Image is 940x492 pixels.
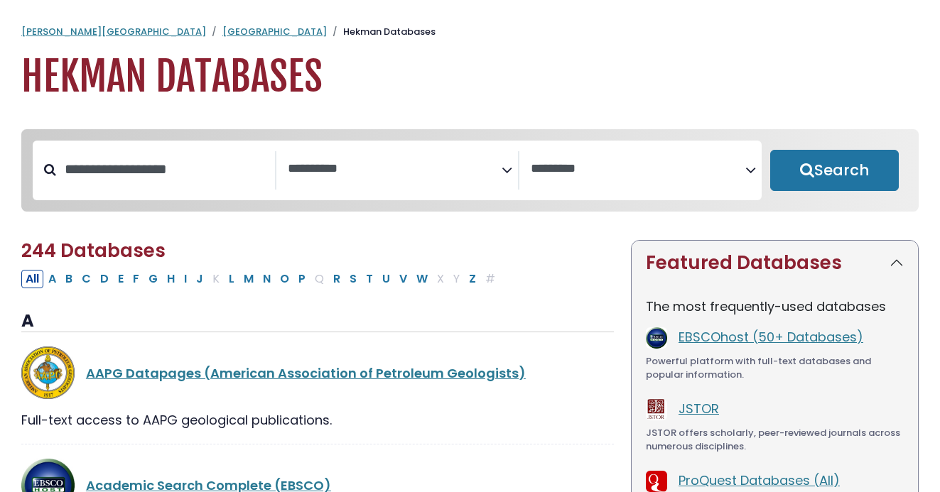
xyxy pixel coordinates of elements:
button: Filter Results P [294,270,310,288]
a: AAPG Datapages (American Association of Petroleum Geologists) [86,364,526,382]
button: Submit for Search Results [770,150,899,191]
span: 244 Databases [21,238,166,263]
button: Filter Results I [180,270,191,288]
button: Filter Results L [225,270,239,288]
div: Alpha-list to filter by first letter of database name [21,269,501,287]
a: EBSCOhost (50+ Databases) [679,328,863,346]
a: [PERSON_NAME][GEOGRAPHIC_DATA] [21,25,206,38]
button: Filter Results E [114,270,128,288]
textarea: Search [288,162,502,177]
button: Filter Results D [96,270,113,288]
p: The most frequently-used databases [646,297,904,316]
button: Filter Results U [378,270,394,288]
button: Featured Databases [632,241,918,285]
nav: breadcrumb [21,25,919,39]
a: JSTOR [679,400,719,417]
button: Filter Results H [163,270,179,288]
h1: Hekman Databases [21,53,919,101]
button: Filter Results R [329,270,345,288]
button: Filter Results M [239,270,258,288]
button: Filter Results V [395,270,411,288]
button: Filter Results A [44,270,60,288]
nav: Search filters [21,129,919,212]
li: Hekman Databases [327,25,436,39]
button: Filter Results T [362,270,377,288]
button: All [21,270,43,288]
button: Filter Results S [345,270,361,288]
button: Filter Results O [276,270,293,288]
input: Search database by title or keyword [56,158,275,181]
div: JSTOR offers scholarly, peer-reviewed journals across numerous disciplines. [646,426,904,454]
button: Filter Results J [192,270,207,288]
button: Filter Results F [129,270,144,288]
button: Filter Results G [144,270,162,288]
button: Filter Results C [77,270,95,288]
div: Powerful platform with full-text databases and popular information. [646,354,904,382]
div: Full-text access to AAPG geological publications. [21,410,614,430]
a: [GEOGRAPHIC_DATA] [222,25,327,38]
button: Filter Results Z [465,270,480,288]
h3: A [21,311,614,332]
button: Filter Results B [61,270,77,288]
button: Filter Results N [259,270,275,288]
textarea: Search [531,162,745,177]
button: Filter Results W [412,270,432,288]
a: ProQuest Databases (All) [679,471,840,489]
